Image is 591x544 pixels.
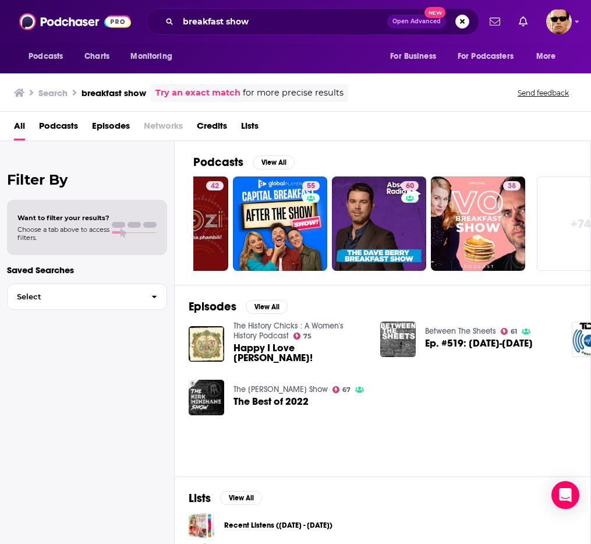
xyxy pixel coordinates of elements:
[189,380,224,415] img: The Best of 2022
[243,86,344,100] span: for more precise results
[130,48,172,65] span: Monitoring
[19,10,131,33] img: Podchaser - Follow, Share and Rate Podcasts
[92,116,130,140] a: Episodes
[425,326,496,336] a: Between The Sheets
[38,87,68,98] h3: Search
[401,181,419,190] a: 60
[342,387,351,393] span: 67
[178,12,387,31] input: Search podcasts, credits, & more...
[144,116,183,140] span: Networks
[7,264,167,275] p: Saved Searches
[546,9,572,34] span: Logged in as karldevries
[536,48,556,65] span: More
[450,45,530,68] button: open menu
[307,181,315,192] span: 55
[293,333,312,340] a: 75
[193,155,243,169] h2: Podcasts
[189,299,236,314] h2: Episodes
[189,513,215,539] a: Recent Listens (June 5 - June 17)
[17,214,109,222] span: Want to filter your results?
[193,155,295,169] a: PodcastsView All
[233,343,366,363] a: Happy I Love Lucy Day!
[155,86,240,100] a: Try an exact match
[253,156,295,169] button: View All
[332,386,351,393] a: 67
[390,48,436,65] span: For Business
[233,321,344,341] a: The History Chicks : A Women's History Podcast
[189,299,288,314] a: EpisodesView All
[84,48,109,65] span: Charts
[82,87,146,98] h3: breakfast show
[8,293,142,301] span: Select
[122,45,187,68] button: open menu
[211,181,219,192] span: 42
[514,12,532,31] a: Show notifications dropdown
[431,176,525,271] a: 38
[406,181,414,192] span: 60
[514,88,572,98] button: Send feedback
[508,181,516,192] span: 38
[380,322,416,357] img: Ep. #519: July 30-August 5, 2006
[382,45,451,68] button: open menu
[546,9,572,34] img: User Profile
[77,45,116,68] a: Charts
[303,334,312,339] span: 75
[7,171,167,188] h2: Filter By
[29,48,63,65] span: Podcasts
[332,176,426,271] a: 60
[39,116,78,140] a: Podcasts
[392,19,441,24] span: Open Advanced
[233,343,366,363] span: Happy I Love [PERSON_NAME]!
[546,9,572,34] button: Show profile menu
[7,284,167,310] button: Select
[387,15,446,29] button: Open AdvancedNew
[233,176,327,271] a: 55
[189,491,262,506] a: ListsView All
[233,384,328,394] a: The Kirk Minihane Show
[528,45,571,68] button: open menu
[17,225,109,242] span: Choose a tab above to access filters.
[206,181,224,190] a: 42
[511,329,517,334] span: 61
[20,45,78,68] button: open menu
[551,481,579,509] div: Open Intercom Messenger
[425,338,533,348] span: Ep. #519: [DATE]-[DATE]
[189,326,224,362] img: Happy I Love Lucy Day!
[189,491,211,506] h2: Lists
[220,491,262,505] button: View All
[14,116,25,140] a: All
[424,7,445,18] span: New
[425,338,533,348] a: Ep. #519: July 30-August 5, 2006
[233,397,309,407] a: The Best of 2022
[224,519,332,532] a: Recent Listens ([DATE] - [DATE])
[503,181,521,190] a: 38
[485,12,505,31] a: Show notifications dropdown
[458,48,514,65] span: For Podcasters
[501,328,518,335] a: 61
[302,181,320,190] a: 55
[146,8,479,35] div: Search podcasts, credits, & more...
[246,300,288,314] button: View All
[241,116,259,140] a: Lists
[197,116,227,140] a: Credits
